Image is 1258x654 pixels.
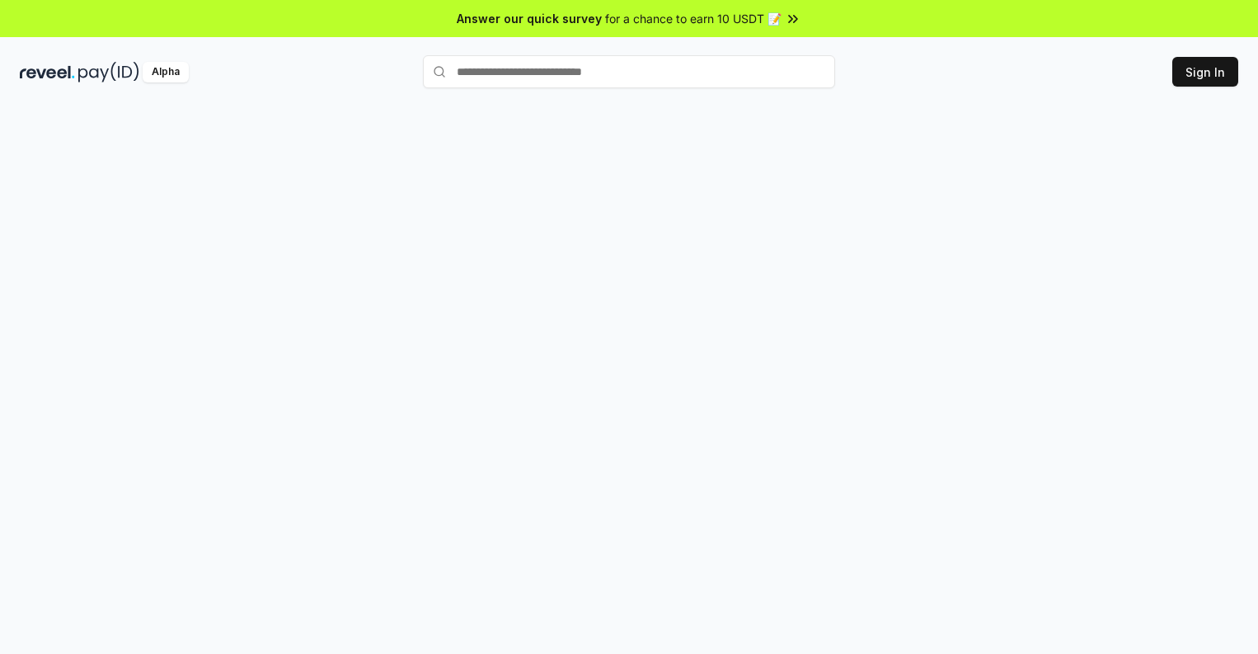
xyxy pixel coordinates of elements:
[457,10,602,27] span: Answer our quick survey
[78,62,139,82] img: pay_id
[605,10,782,27] span: for a chance to earn 10 USDT 📝
[1172,57,1238,87] button: Sign In
[20,62,75,82] img: reveel_dark
[143,62,189,82] div: Alpha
